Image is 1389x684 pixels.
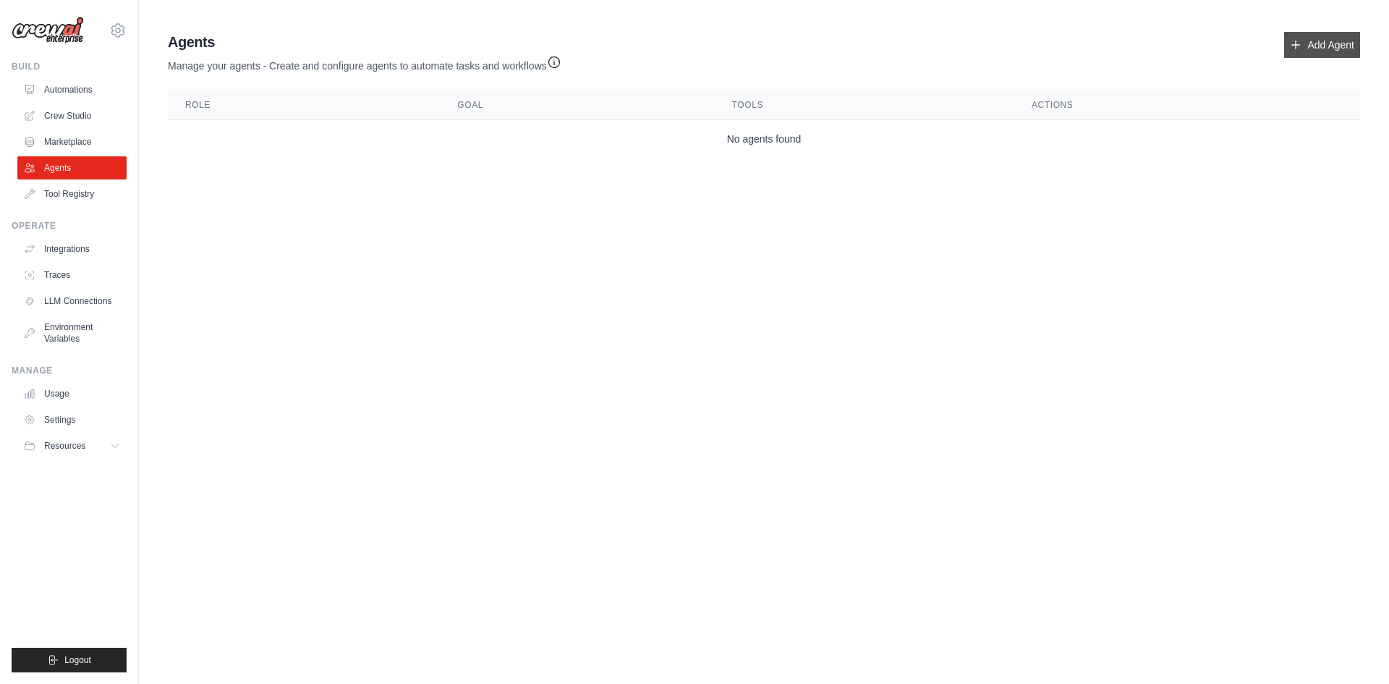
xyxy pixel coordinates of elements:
th: Tools [715,90,1014,120]
a: Crew Studio [17,104,127,127]
div: Operate [12,220,127,232]
a: Automations [17,78,127,101]
th: Goal [440,90,714,120]
a: Usage [17,382,127,405]
td: No agents found [168,120,1360,159]
span: Logout [64,654,91,666]
span: Resources [44,440,85,452]
div: Manage [12,365,127,376]
a: LLM Connections [17,290,127,313]
img: Logo [12,17,84,44]
button: Logout [12,648,127,672]
div: Build [12,61,127,72]
a: Integrations [17,237,127,261]
p: Manage your agents - Create and configure agents to automate tasks and workflows [168,52,561,73]
a: Traces [17,263,127,287]
a: Tool Registry [17,182,127,206]
a: Agents [17,156,127,180]
button: Resources [17,434,127,457]
h2: Agents [168,32,561,52]
a: Environment Variables [17,316,127,350]
a: Settings [17,408,127,431]
th: Role [168,90,440,120]
a: Marketplace [17,130,127,153]
th: Actions [1014,90,1360,120]
a: Add Agent [1284,32,1360,58]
